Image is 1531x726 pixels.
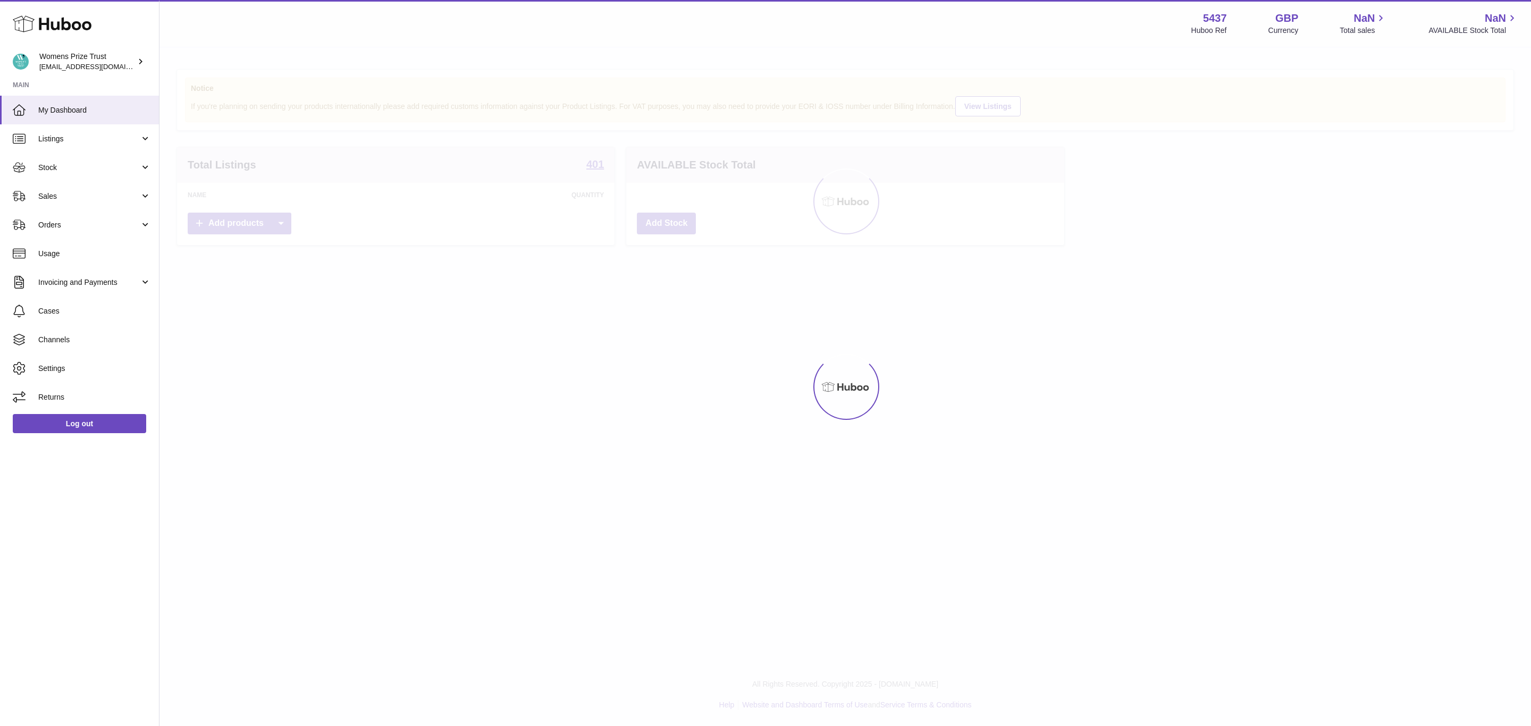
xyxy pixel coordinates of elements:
[38,306,151,316] span: Cases
[13,54,29,70] img: internalAdmin-5437@internal.huboo.com
[1268,26,1299,36] div: Currency
[38,191,140,201] span: Sales
[38,249,151,259] span: Usage
[38,364,151,374] span: Settings
[1353,11,1375,26] span: NaN
[38,335,151,345] span: Channels
[38,163,140,173] span: Stock
[38,220,140,230] span: Orders
[39,52,135,72] div: Womens Prize Trust
[1191,26,1227,36] div: Huboo Ref
[1428,11,1518,36] a: NaN AVAILABLE Stock Total
[1340,26,1387,36] span: Total sales
[38,105,151,115] span: My Dashboard
[13,414,146,433] a: Log out
[1203,11,1227,26] strong: 5437
[38,134,140,144] span: Listings
[1275,11,1298,26] strong: GBP
[1428,26,1518,36] span: AVAILABLE Stock Total
[1485,11,1506,26] span: NaN
[38,277,140,288] span: Invoicing and Payments
[39,62,156,71] span: [EMAIL_ADDRESS][DOMAIN_NAME]
[38,392,151,402] span: Returns
[1340,11,1387,36] a: NaN Total sales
